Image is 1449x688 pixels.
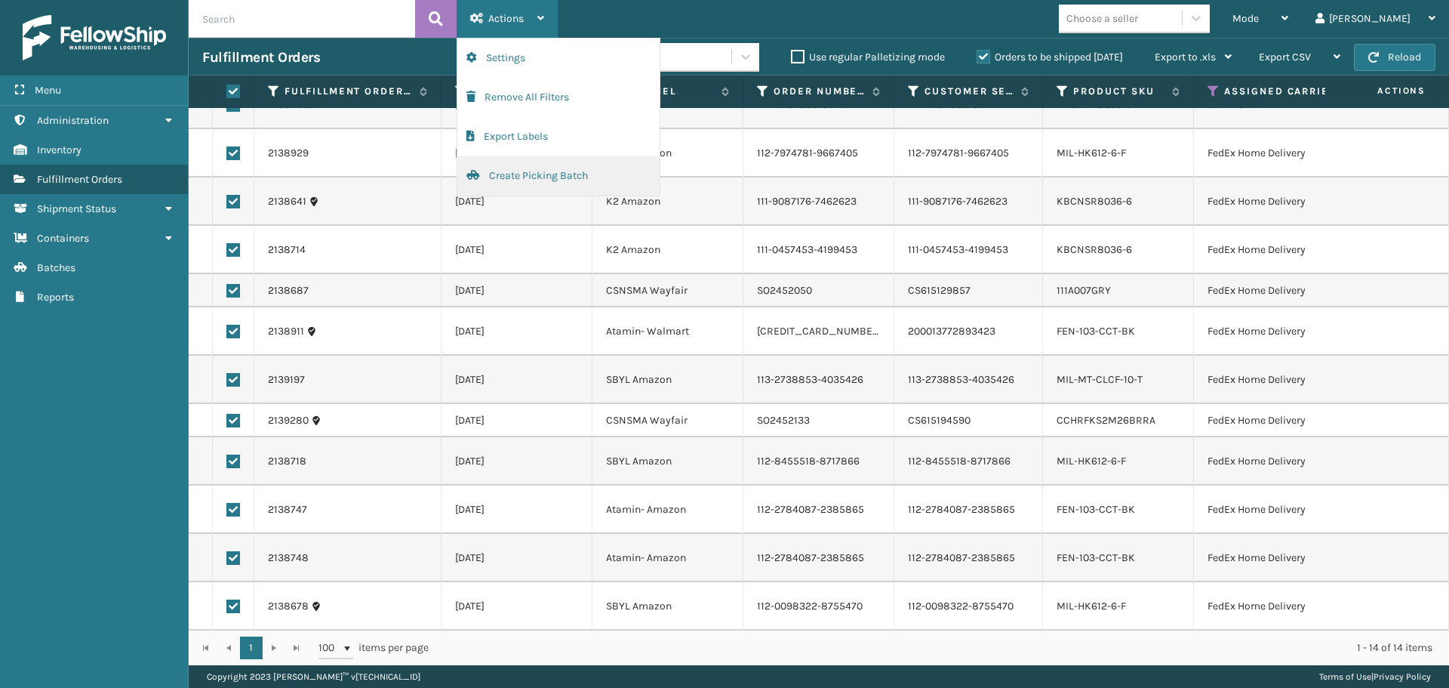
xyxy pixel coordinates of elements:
span: Export to .xls [1155,51,1216,63]
td: [DATE] [441,404,592,437]
span: Mode [1232,12,1259,25]
td: 112-0098322-8755470 [894,582,1043,631]
a: MIL-HK612-6-F [1057,600,1126,612]
td: [DATE] [441,582,592,631]
a: 2138714 [268,242,306,258]
span: Inventory [37,143,82,156]
td: SBYL Amazon [592,356,743,404]
a: KBCNSR8036-6 [1057,195,1132,208]
a: 2138678 [268,599,309,614]
td: 112-7974781-9667405 [894,129,1043,177]
label: Orders to be shipped [DATE] [977,51,1123,63]
span: Batches [37,261,75,274]
a: CCHRFKS2M26BRRA [1057,414,1155,427]
td: [DATE] [441,534,592,582]
a: Privacy Policy [1374,671,1431,682]
label: Customer Service Order Number [924,85,1014,98]
div: Choose a seller [1066,11,1138,26]
td: 111-0457453-4199453 [894,226,1043,274]
td: CS615129857 [894,274,1043,307]
td: 112-2784087-2385865 [743,534,894,582]
a: 2138687 [268,283,309,298]
td: 112-7974781-9667405 [743,129,894,177]
td: 111-9087176-7462623 [894,177,1043,226]
td: SO2452050 [743,274,894,307]
td: [DATE] [441,226,592,274]
span: Containers [37,232,89,245]
td: CSNSMA Wayfair [592,274,743,307]
a: 2138911 [268,324,304,339]
td: K2 Amazon [592,226,743,274]
td: Atamin- Walmart [592,307,743,356]
a: FEN-103-CCT-BK [1057,551,1135,564]
a: MIL-MT-CLCF-10-T [1057,373,1143,386]
a: 111A007GRY [1057,284,1111,297]
a: 2138641 [268,194,306,209]
td: [DATE] [441,356,592,404]
td: 112-2784087-2385865 [894,486,1043,534]
td: Atamin- Amazon [592,486,743,534]
td: CSNSMA Wayfair [592,404,743,437]
td: 112-8455518-8717866 [743,437,894,486]
td: 111-0457453-4199453 [743,226,894,274]
button: Create Picking Batch [457,156,660,196]
a: MIL-HK612-6-F [1057,147,1126,159]
button: Export Labels [457,117,660,156]
label: Channel [623,85,714,98]
a: 2138747 [268,502,307,517]
span: Actions [488,12,524,25]
span: items per page [318,637,429,659]
a: MIL-HK612-6-F [1057,455,1126,467]
td: CS615194590 [894,404,1043,437]
h3: Fulfillment Orders [202,48,320,66]
a: FEN-103-CCT-BK [1057,503,1135,516]
a: 1 [240,637,263,659]
td: SO2452133 [743,404,894,437]
span: 100 [318,640,341,656]
td: 111-9087176-7462623 [743,177,894,226]
span: Menu [35,84,61,97]
label: Assigned Carrier Service [1224,85,1426,98]
td: SBYL Amazon [592,582,743,631]
td: 113-2738853-4035426 [894,356,1043,404]
td: 112-0098322-8755470 [743,582,894,631]
td: [DATE] [441,274,592,307]
div: | [1319,665,1431,688]
button: Remove All Filters [457,78,660,117]
td: [CREDIT_CARD_NUMBER] [743,307,894,356]
td: [DATE] [441,177,592,226]
a: 2138718 [268,454,306,469]
div: 1 - 14 of 14 items [450,640,1432,656]
td: [DATE] [441,437,592,486]
a: 2138748 [268,551,309,566]
button: Reload [1354,44,1435,71]
img: logo [23,15,166,60]
label: Fulfillment Order Id [285,85,412,98]
a: KBCNSR8036-6 [1057,243,1132,256]
label: Order Number [774,85,865,98]
a: 2138929 [268,146,309,161]
td: SBYL Amazon [592,129,743,177]
a: 2139197 [268,372,305,387]
td: [DATE] [441,129,592,177]
td: 112-8455518-8717866 [894,437,1043,486]
a: 2139280 [268,413,309,428]
td: 112-2784087-2385865 [894,534,1043,582]
a: Terms of Use [1319,671,1371,682]
td: [DATE] [441,307,592,356]
td: 200013772893423 [894,307,1043,356]
td: SBYL Amazon [592,437,743,486]
td: K2 Amazon [592,177,743,226]
button: Settings [457,39,660,78]
span: Shipment Status [37,202,116,215]
span: Export CSV [1259,51,1311,63]
span: Actions [1330,79,1435,103]
td: Atamin- Amazon [592,534,743,582]
td: 113-2738853-4035426 [743,356,894,404]
p: Copyright 2023 [PERSON_NAME]™ v [TECHNICAL_ID] [207,665,420,688]
td: 112-2784087-2385865 [743,486,894,534]
label: Use regular Palletizing mode [791,51,945,63]
a: FEN-103-CCT-BK [1057,325,1135,338]
span: Administration [37,114,109,127]
label: Product SKU [1073,85,1164,98]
